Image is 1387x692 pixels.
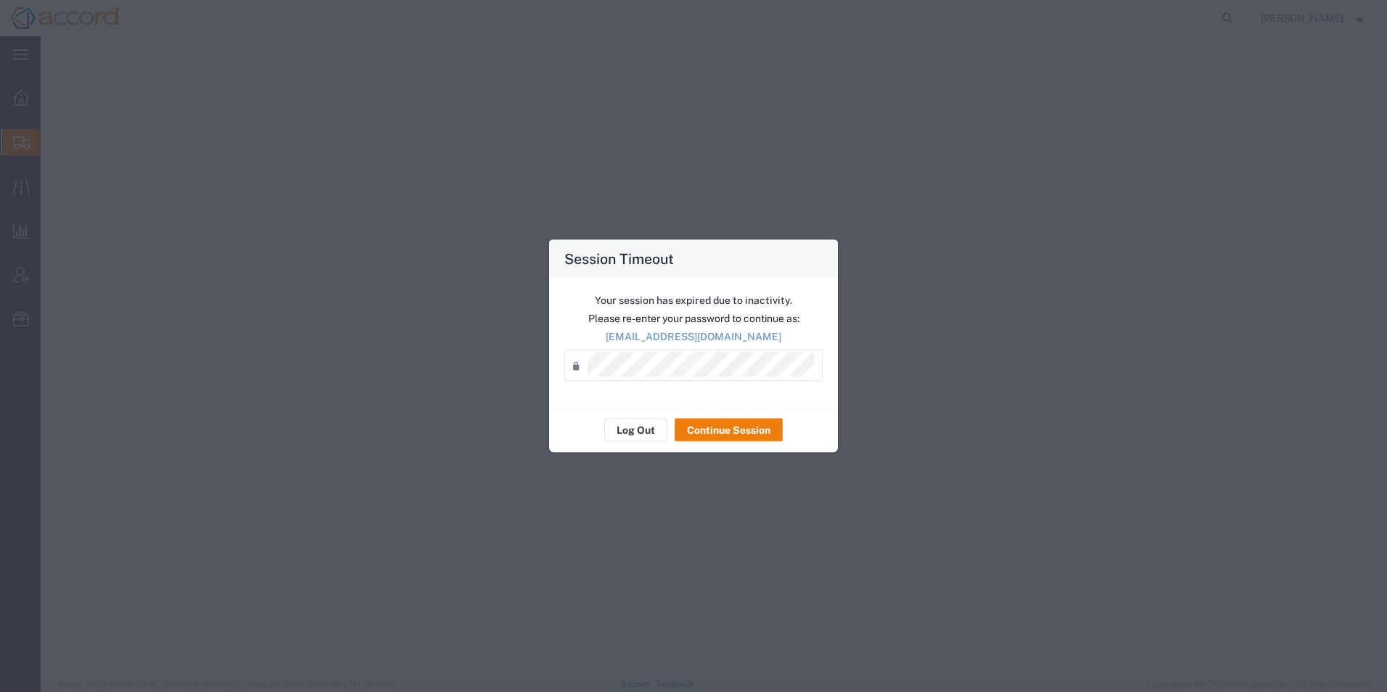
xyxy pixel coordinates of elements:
[564,311,823,326] p: Please re-enter your password to continue as:
[564,248,674,269] h4: Session Timeout
[564,329,823,345] p: [EMAIL_ADDRESS][DOMAIN_NAME]
[675,419,783,442] button: Continue Session
[564,293,823,308] p: Your session has expired due to inactivity.
[604,419,667,442] button: Log Out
